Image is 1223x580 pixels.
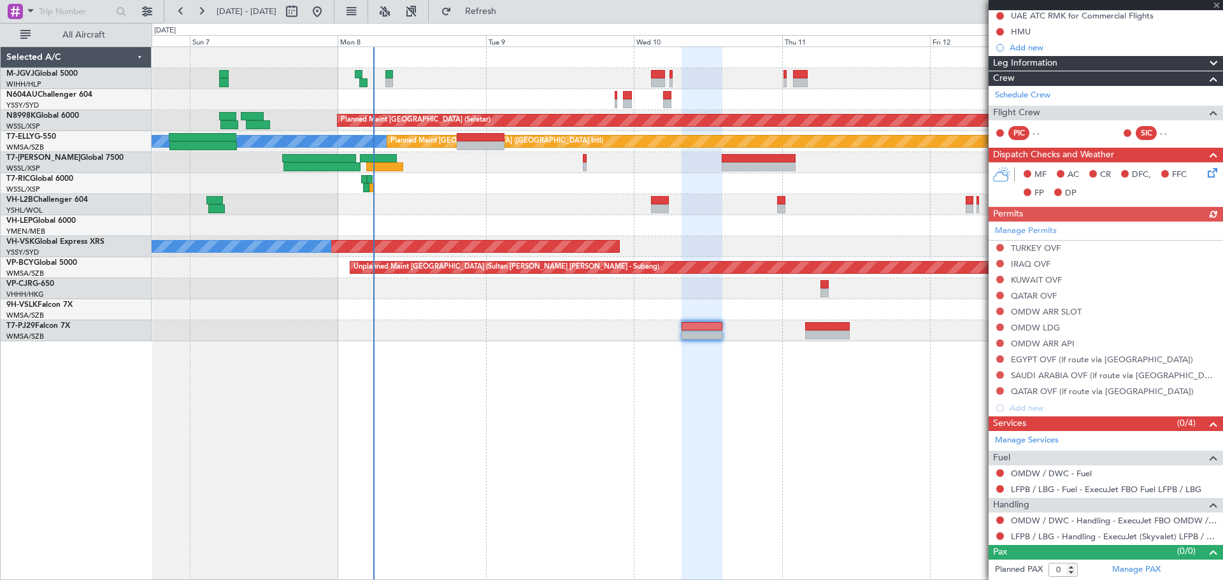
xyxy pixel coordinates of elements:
span: Fuel [993,451,1010,465]
span: 9H-VSLK [6,301,38,309]
div: [DATE] [154,25,176,36]
span: VH-LEP [6,217,32,225]
a: YSSY/SYD [6,248,39,257]
span: Dispatch Checks and Weather [993,148,1114,162]
a: WMSA/SZB [6,143,44,152]
span: DFC, [1132,169,1151,181]
a: LFPB / LBG - Handling - ExecuJet (Skyvalet) LFPB / LBG [1011,531,1217,542]
button: Refresh [435,1,511,22]
div: SIC [1136,126,1157,140]
a: VP-CJRG-650 [6,280,54,288]
span: T7-RIC [6,175,30,183]
div: Tue 9 [486,35,634,46]
span: Services [993,416,1026,431]
span: MF [1034,169,1047,181]
input: Trip Number [39,2,112,21]
label: Planned PAX [995,563,1043,576]
div: Thu 11 [782,35,930,46]
div: - - [1160,127,1189,139]
span: Refresh [454,7,508,16]
span: (0/0) [1177,544,1196,558]
div: Wed 10 [634,35,782,46]
div: Unplanned Maint [GEOGRAPHIC_DATA] (Sultan [PERSON_NAME] [PERSON_NAME] - Subang) [354,258,659,277]
a: T7-ELLYG-550 [6,133,56,141]
div: Mon 8 [338,35,485,46]
span: (0/4) [1177,416,1196,430]
button: All Aircraft [14,25,138,45]
a: T7-[PERSON_NAME]Global 7500 [6,154,124,162]
span: Pax [993,545,1007,560]
a: WSSL/XSP [6,122,40,131]
a: YSSY/SYD [6,101,39,110]
a: VHHH/HKG [6,290,44,299]
div: Planned Maint [GEOGRAPHIC_DATA] (Seletar) [341,111,490,130]
a: YMEN/MEB [6,227,45,236]
span: All Aircraft [33,31,134,39]
a: WSSL/XSP [6,164,40,173]
a: VH-L2BChallenger 604 [6,196,88,204]
span: FP [1034,187,1044,200]
span: CR [1100,169,1111,181]
a: VH-LEPGlobal 6000 [6,217,76,225]
span: VH-VSK [6,238,34,246]
a: WMSA/SZB [6,332,44,341]
span: Leg Information [993,56,1057,71]
span: VP-CJR [6,280,32,288]
span: T7-[PERSON_NAME] [6,154,80,162]
div: - - [1033,127,1061,139]
span: N8998K [6,112,36,120]
span: T7-PJ29 [6,322,35,330]
a: WIHH/HLP [6,80,41,89]
a: N8998KGlobal 6000 [6,112,79,120]
a: T7-PJ29Falcon 7X [6,322,70,330]
span: VH-L2B [6,196,33,204]
a: VP-BCYGlobal 5000 [6,259,77,267]
a: Schedule Crew [995,89,1050,102]
a: Manage PAX [1112,563,1161,576]
div: PIC [1008,126,1029,140]
div: Add new [1010,42,1217,53]
span: N604AU [6,91,38,99]
a: M-JGVJGlobal 5000 [6,70,78,78]
a: WSSL/XSP [6,185,40,194]
a: OMDW / DWC - Handling - ExecuJet FBO OMDW / DWC [1011,515,1217,526]
a: Manage Services [995,434,1059,447]
span: Crew [993,71,1015,86]
div: UAE ATC RMK for Commercial Flights [1011,10,1154,21]
div: HMU [1011,26,1031,37]
span: M-JGVJ [6,70,34,78]
div: Fri 12 [930,35,1078,46]
div: Sun 7 [190,35,338,46]
span: Flight Crew [993,106,1040,120]
a: WMSA/SZB [6,269,44,278]
a: YSHL/WOL [6,206,43,215]
span: T7-ELLY [6,133,34,141]
a: WMSA/SZB [6,311,44,320]
div: Planned Maint [GEOGRAPHIC_DATA] ([GEOGRAPHIC_DATA] Intl) [390,132,603,151]
span: FFC [1172,169,1187,181]
a: 9H-VSLKFalcon 7X [6,301,73,309]
a: T7-RICGlobal 6000 [6,175,73,183]
span: AC [1068,169,1079,181]
span: VP-BCY [6,259,34,267]
span: [DATE] - [DATE] [217,6,276,17]
a: LFPB / LBG - Fuel - ExecuJet FBO Fuel LFPB / LBG [1011,484,1201,495]
span: Handling [993,498,1029,513]
a: VH-VSKGlobal Express XRS [6,238,104,246]
a: OMDW / DWC - Fuel [1011,468,1092,479]
a: N604AUChallenger 604 [6,91,92,99]
span: DP [1065,187,1076,200]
